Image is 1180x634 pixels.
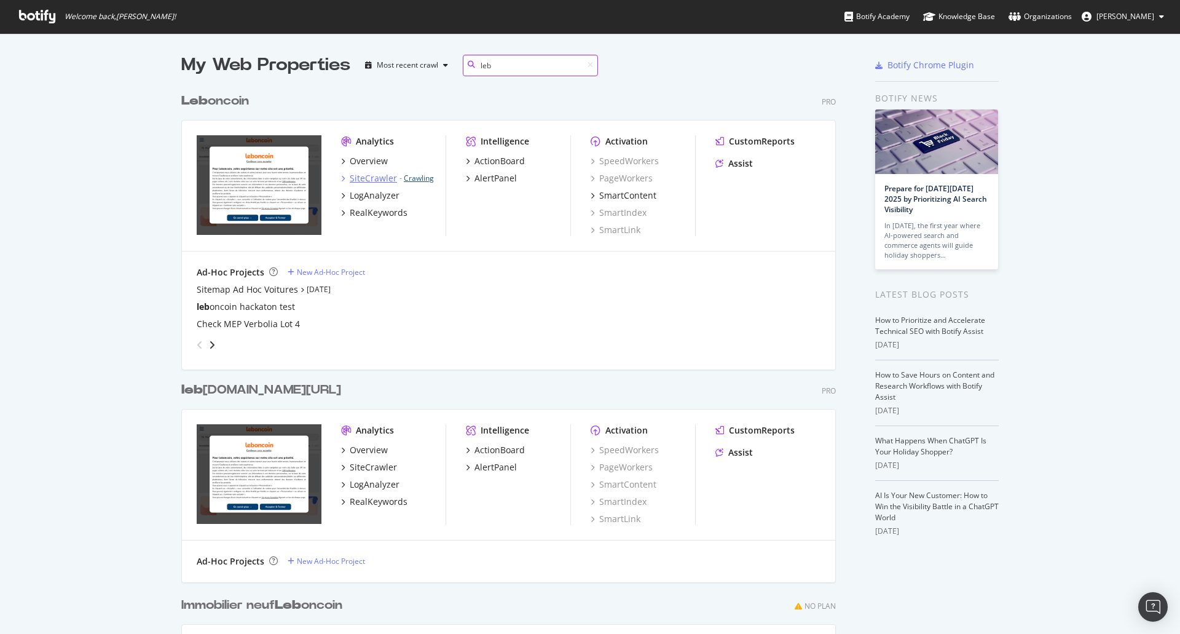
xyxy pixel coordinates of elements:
[356,424,394,437] div: Analytics
[884,221,989,260] div: In [DATE], the first year where AI-powered search and commerce agents will guide holiday shoppers…
[875,315,985,336] a: How to Prioritize and Accelerate Technical SEO with Botify Assist
[341,207,407,219] a: RealKeywords
[591,207,647,219] div: SmartIndex
[591,155,659,167] a: SpeedWorkers
[466,172,517,184] a: AlertPanel
[481,424,529,437] div: Intelligence
[715,424,795,437] a: CustomReports
[474,172,517,184] div: AlertPanel
[466,461,517,474] a: AlertPanel
[181,95,208,107] b: Leb
[181,596,342,614] div: Immobilier neuf oncoin
[822,97,836,107] div: Pro
[197,318,300,330] a: Check MEP Verbolia Lot 4
[350,444,388,456] div: Overview
[350,478,399,491] div: LogAnalyzer
[591,224,640,236] a: SmartLink
[208,339,216,351] div: angle-right
[591,461,653,474] a: PageWorkers
[474,444,525,456] div: ActionBoard
[875,490,999,523] a: AI Is Your New Customer: How to Win the Visibility Battle in a ChatGPT World
[181,381,341,399] div: [DOMAIN_NAME][URL]
[181,53,350,77] div: My Web Properties
[307,284,331,295] a: [DATE]
[728,446,753,459] div: Assist
[341,461,397,474] a: SiteCrawler
[923,10,995,23] div: Knowledge Base
[399,173,434,183] div: -
[341,478,399,491] a: LogAnalyzer
[875,435,986,457] a: What Happens When ChatGPT Is Your Holiday Shopper?
[481,135,529,148] div: Intelligence
[181,384,203,396] b: leb
[350,496,407,508] div: RealKeywords
[197,301,295,313] a: leboncoin hackaton test
[197,301,210,312] b: leb
[804,601,836,611] div: No Plan
[463,55,598,76] input: Search
[341,172,434,184] a: SiteCrawler- Crawling
[887,59,974,71] div: Botify Chrome Plugin
[181,92,249,110] div: oncoin
[591,444,659,456] a: SpeedWorkers
[341,189,399,202] a: LogAnalyzer
[297,556,365,566] div: New Ad-Hoc Project
[844,10,910,23] div: Botify Academy
[875,526,999,537] div: [DATE]
[715,157,753,170] a: Assist
[65,12,176,22] span: Welcome back, [PERSON_NAME] !
[729,424,795,437] div: CustomReports
[404,173,434,183] a: Crawling
[1009,10,1072,23] div: Organizations
[288,556,365,566] a: New Ad-Hoc Project
[377,61,438,69] div: Most recent crawl
[715,135,795,148] a: CustomReports
[197,135,321,235] img: leboncoin.fr
[297,267,365,277] div: New Ad-Hoc Project
[466,155,525,167] a: ActionBoard
[356,135,394,148] div: Analytics
[591,513,640,525] a: SmartLink
[181,596,347,614] a: Immobilier neufLeboncoin
[875,460,999,471] div: [DATE]
[360,55,453,75] button: Most recent crawl
[591,496,647,508] a: SmartIndex
[875,288,999,301] div: Latest Blog Posts
[350,207,407,219] div: RealKeywords
[875,405,999,416] div: [DATE]
[466,444,525,456] a: ActionBoard
[591,478,656,491] a: SmartContent
[875,59,974,71] a: Botify Chrome Plugin
[605,424,648,437] div: Activation
[591,172,653,184] a: PageWorkers
[350,155,388,167] div: Overview
[197,555,264,568] div: Ad-Hoc Projects
[875,370,994,402] a: How to Save Hours on Content and Research Workflows with Botify Assist
[350,172,397,184] div: SiteCrawler
[1072,7,1174,26] button: [PERSON_NAME]
[192,335,208,355] div: angle-left
[822,386,836,396] div: Pro
[181,381,346,399] a: leb[DOMAIN_NAME][URL]
[599,189,656,202] div: SmartContent
[288,267,365,277] a: New Ad-Hoc Project
[350,189,399,202] div: LogAnalyzer
[197,283,298,296] div: Sitemap Ad Hoc Voitures
[875,339,999,351] div: [DATE]
[729,135,795,148] div: CustomReports
[474,461,517,474] div: AlertPanel
[275,599,301,611] b: Leb
[341,155,388,167] a: Overview
[181,92,254,110] a: Leboncoin
[474,155,525,167] div: ActionBoard
[875,92,999,105] div: Botify news
[197,266,264,279] div: Ad-Hoc Projects
[1096,11,1154,22] span: Matthieu Feru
